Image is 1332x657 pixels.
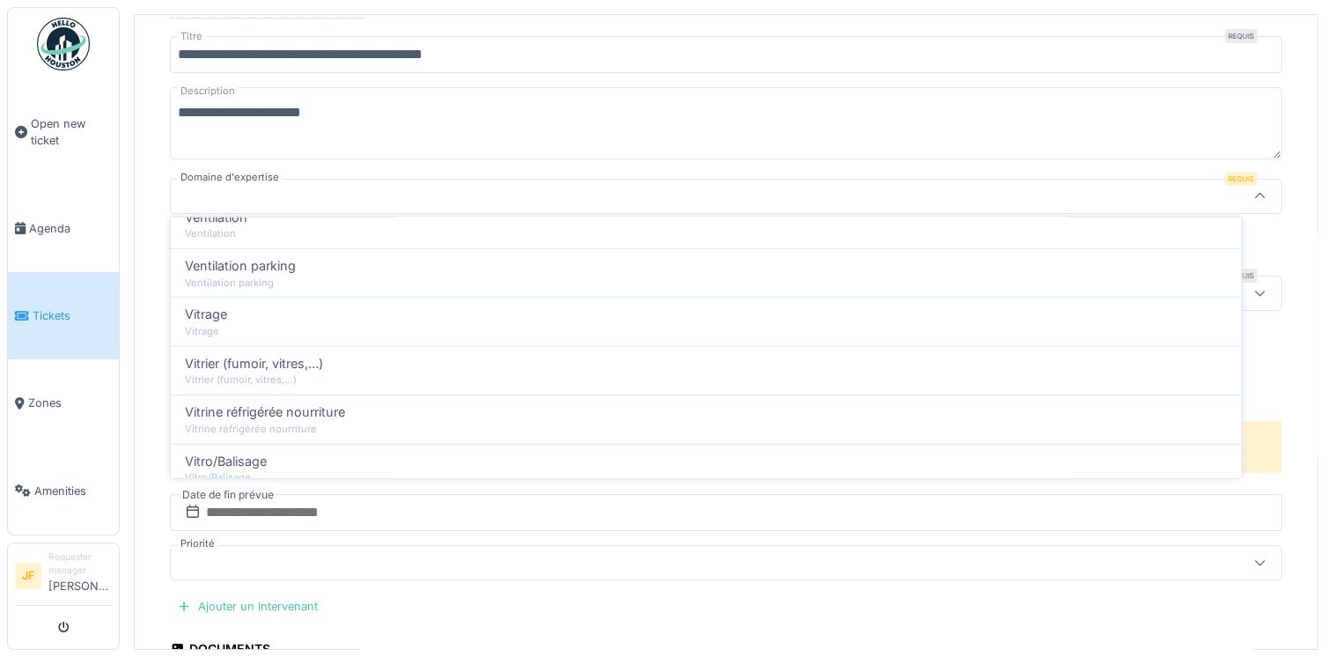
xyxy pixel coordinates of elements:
[15,550,112,606] a: JF Requester manager[PERSON_NAME]
[185,275,1227,290] div: Ventilation parking
[37,18,90,70] img: Badge_color-CXgf-gQk.svg
[8,80,119,185] a: Open new ticket
[185,470,1227,485] div: Vitro/Balisage
[177,170,283,185] label: Domaine d'expertise
[1225,172,1257,186] div: Requis
[177,29,206,44] label: Titre
[177,536,218,551] label: Priorité
[33,307,112,324] span: Tickets
[185,305,227,324] span: Vitrage
[185,207,247,226] span: Ventilation
[31,115,112,149] span: Open new ticket
[48,550,112,578] div: Requester manager
[8,447,119,535] a: Amenities
[1225,29,1257,43] div: Requis
[185,451,267,470] span: Vitro/Balisage
[29,220,112,237] span: Agenda
[185,402,345,422] span: Vitrine réfrigérée nourriture
[185,421,1227,436] div: Vitrine réfrigérée nourriture
[185,256,296,276] span: Ventilation parking
[185,324,1227,339] div: Vitrage
[185,226,1227,241] div: Ventilation
[28,395,112,411] span: Zones
[8,185,119,272] a: Agenda
[170,594,325,618] div: Ajouter un intervenant
[8,272,119,359] a: Tickets
[15,563,41,589] li: JF
[185,373,1227,388] div: Vitrier (fumoir, vitres,…)
[34,483,112,499] span: Amenities
[180,485,276,505] label: Date de fin prévue
[185,353,323,373] span: Vitrier (fumoir, vitres,…)
[8,359,119,447] a: Zones
[48,550,112,602] li: [PERSON_NAME]
[177,80,239,102] label: Description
